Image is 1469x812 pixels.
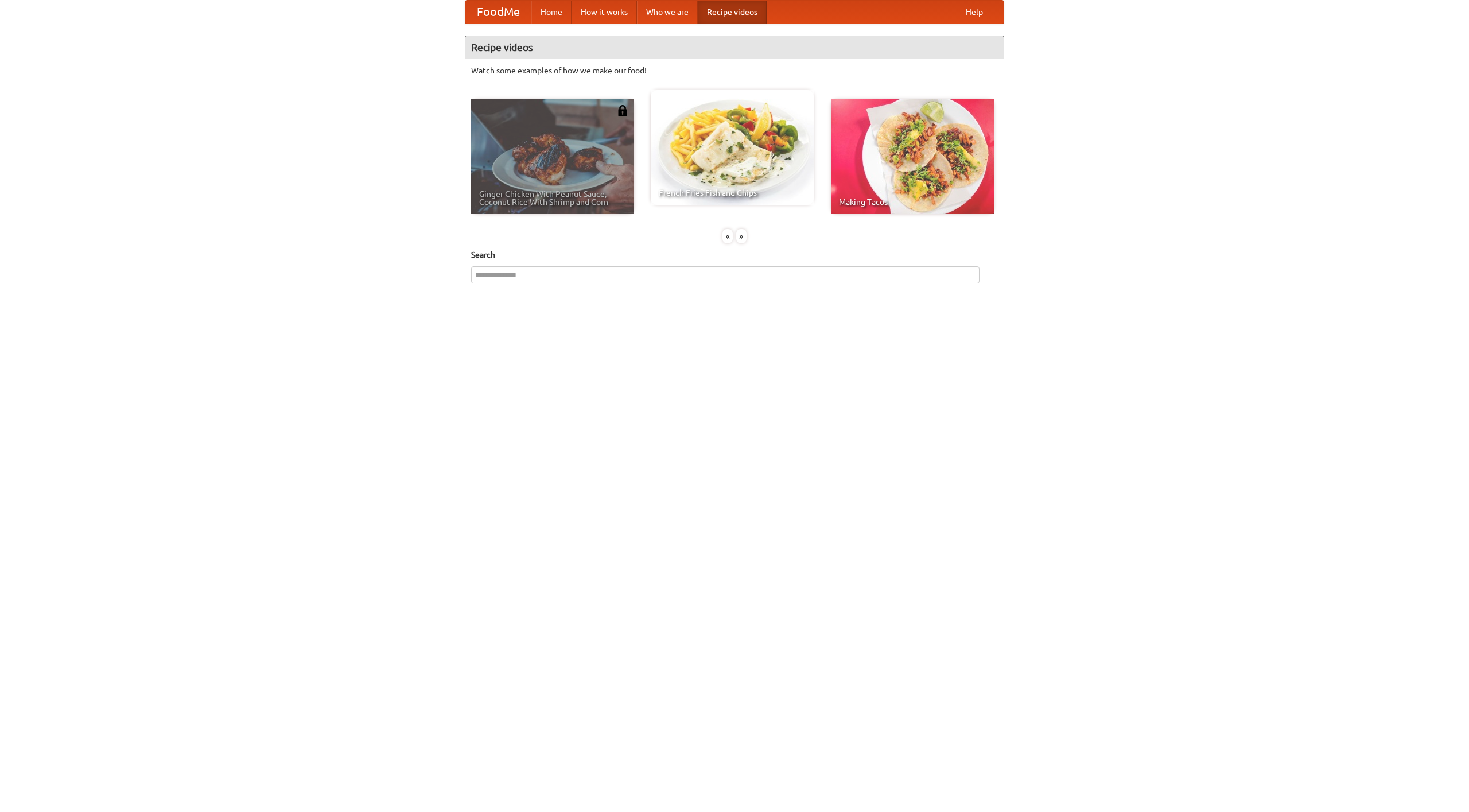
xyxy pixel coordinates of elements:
span: French Fries Fish and Chips [659,189,806,197]
div: » [736,229,747,243]
a: FoodMe [465,1,531,24]
div: « [722,229,733,243]
a: Help [957,1,992,24]
a: Home [531,1,572,24]
a: French Fries Fish and Chips [651,90,814,205]
a: Making Tacos [831,99,994,214]
p: Watch some examples of how we make our food! [471,65,998,76]
img: 483408.png [617,105,628,116]
a: How it works [572,1,637,24]
h4: Recipe videos [465,36,1004,59]
a: Who we are [637,1,698,24]
h5: Search [471,249,998,261]
a: Recipe videos [698,1,767,24]
span: Making Tacos [839,198,986,206]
